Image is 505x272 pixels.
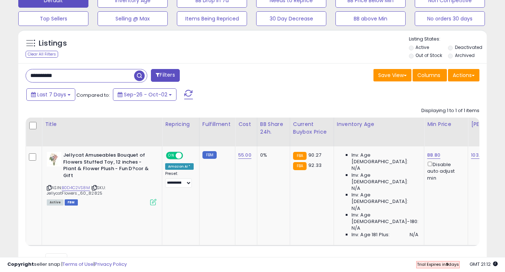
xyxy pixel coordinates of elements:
span: Trial Expires in days [417,261,459,267]
a: 55.00 [238,152,251,159]
span: Inv. Age 181 Plus: [352,231,390,238]
small: FBA [293,162,307,170]
span: N/A [410,231,418,238]
span: 90.27 [308,152,321,158]
a: 103.88 [471,152,486,159]
b: 9 [446,261,448,267]
button: Actions [448,69,479,81]
label: Out of Stock [415,52,442,58]
button: Columns [413,69,447,81]
button: 30 Day Decrease [256,11,326,26]
div: 0% [260,152,284,158]
button: No orders 30 days [415,11,485,26]
span: OFF [182,153,194,159]
span: FBM [65,199,78,206]
button: Selling @ Max [98,11,168,26]
div: ASIN: [47,152,156,204]
div: Displaying 1 to 1 of 1 items [421,107,479,114]
div: Preset: [165,171,194,188]
span: Compared to: [76,92,110,99]
strong: Copyright [7,261,34,268]
span: ON [167,153,176,159]
div: Min Price [427,120,465,128]
b: Jellycat Amuseables Bouquet of Flowers Stuffed Toy, 12 inches - Plant & Flower Plush - Fun D?cor ... [63,152,152,181]
button: Top Sellers [18,11,88,26]
button: Sep-26 - Oct-02 [113,88,176,101]
span: Inv. Age [DEMOGRAPHIC_DATA]: [352,192,418,205]
label: Archived [455,52,475,58]
div: BB Share 24h. [260,120,287,136]
a: Terms of Use [62,261,94,268]
small: FBA [293,152,307,160]
span: 2025-10-10 21:12 GMT [470,261,498,268]
div: Current Buybox Price [293,120,331,136]
div: Disable auto adjust min [427,160,462,181]
h5: Listings [39,38,67,49]
div: Inventory Age [337,120,421,128]
a: Privacy Policy [95,261,127,268]
div: Fulfillment [202,120,232,128]
button: Filters [151,69,179,82]
div: Title [45,120,159,128]
span: N/A [352,205,360,212]
span: Inv. Age [DEMOGRAPHIC_DATA]: [352,152,418,165]
span: All listings currently available for purchase on Amazon [47,199,64,206]
span: 92.33 [308,162,322,169]
span: N/A [352,185,360,192]
small: FBM [202,151,217,159]
button: Items Being Repriced [177,11,247,26]
p: Listing States: [409,36,487,43]
span: Inv. Age [DEMOGRAPHIC_DATA]: [352,172,418,185]
div: Clear All Filters [26,51,58,58]
button: Save View [373,69,411,81]
button: Last 7 Days [26,88,75,101]
div: Amazon AI * [165,163,194,170]
label: Deactivated [455,44,482,50]
img: 41euTreJVZL._SL40_.jpg [47,152,61,166]
div: Cost [238,120,254,128]
span: Last 7 Days [37,91,66,98]
a: B0D4C2VS8M [62,185,90,191]
button: BB above Min [335,11,406,26]
span: Inv. Age [DEMOGRAPHIC_DATA]-180: [352,212,418,225]
a: 88.80 [427,152,440,159]
span: Show: entries [31,256,84,263]
span: N/A [352,225,360,231]
span: Sep-26 - Oct-02 [124,91,167,98]
label: Active [415,44,429,50]
div: Repricing [165,120,196,128]
span: | SKU: JellycatFlowers_60_82825 [47,185,106,196]
span: Columns [417,72,440,79]
span: N/A [352,165,360,172]
div: seller snap | | [7,261,127,268]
